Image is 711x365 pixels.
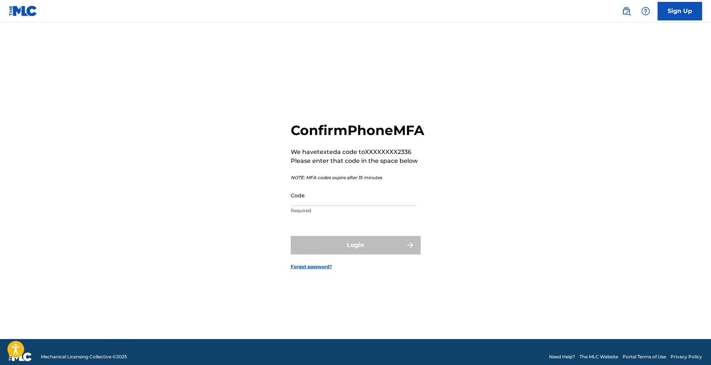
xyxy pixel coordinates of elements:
img: MLC Logo [9,6,37,16]
a: Sign Up [658,2,702,20]
img: logo [9,352,32,361]
a: Need Help? [549,354,575,360]
p: Please enter that code in the space below [291,157,424,165]
p: Required [291,207,416,214]
a: Privacy Policy [671,354,702,360]
h2: Confirm Phone MFA [291,122,424,139]
a: Portal Terms of Use [623,354,666,360]
a: Forgot password? [291,263,332,270]
a: The MLC Website [580,354,618,360]
a: Public Search [619,4,634,19]
img: help [641,7,650,16]
img: search [622,7,631,16]
p: We have texted a code to XXXXXXXX2336 [291,148,424,157]
p: NOTE: MFA codes expire after 15 minutes [291,174,424,181]
div: Help [638,4,653,19]
span: Mechanical Licensing Collective © 2025 [41,354,127,360]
